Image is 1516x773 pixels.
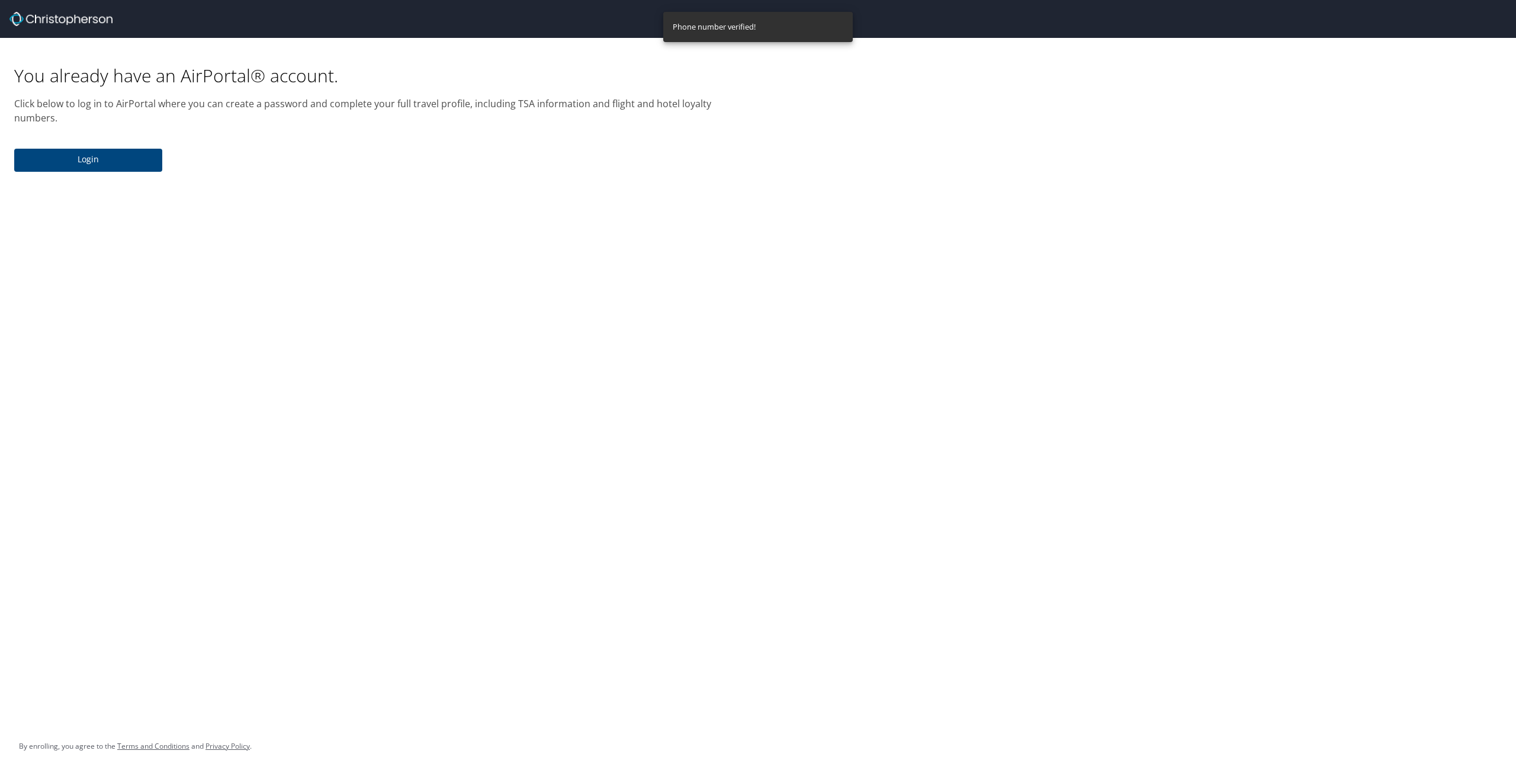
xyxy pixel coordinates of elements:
img: cbt logo [9,12,113,26]
span: Login [24,152,153,167]
h1: You already have an AirPortal® account. [14,64,744,87]
div: Phone number verified! [673,15,756,39]
a: Privacy Policy [205,741,250,751]
p: Click below to log in to AirPortal where you can create a password and complete your full travel ... [14,97,744,125]
div: By enrolling, you agree to the and . [19,732,252,761]
a: Terms and Conditions [117,741,189,751]
button: Login [14,149,162,172]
